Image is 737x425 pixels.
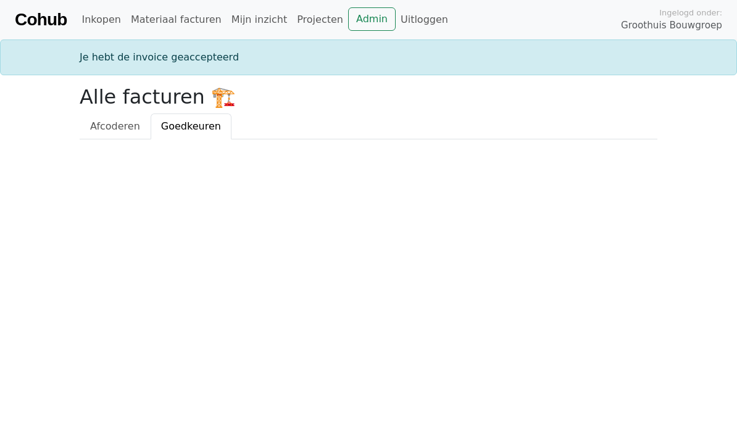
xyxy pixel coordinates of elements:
[151,113,231,139] a: Goedkeuren
[72,50,665,65] div: Je hebt de invoice geaccepteerd
[80,85,657,109] h2: Alle facturen 🏗️
[80,113,151,139] a: Afcoderen
[126,7,227,32] a: Materiaal facturen
[77,7,125,32] a: Inkopen
[15,5,67,35] a: Cohub
[90,120,140,132] span: Afcoderen
[161,120,221,132] span: Goedkeuren
[348,7,396,31] a: Admin
[292,7,348,32] a: Projecten
[396,7,453,32] a: Uitloggen
[659,7,722,19] span: Ingelogd onder:
[621,19,722,33] span: Groothuis Bouwgroep
[227,7,293,32] a: Mijn inzicht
